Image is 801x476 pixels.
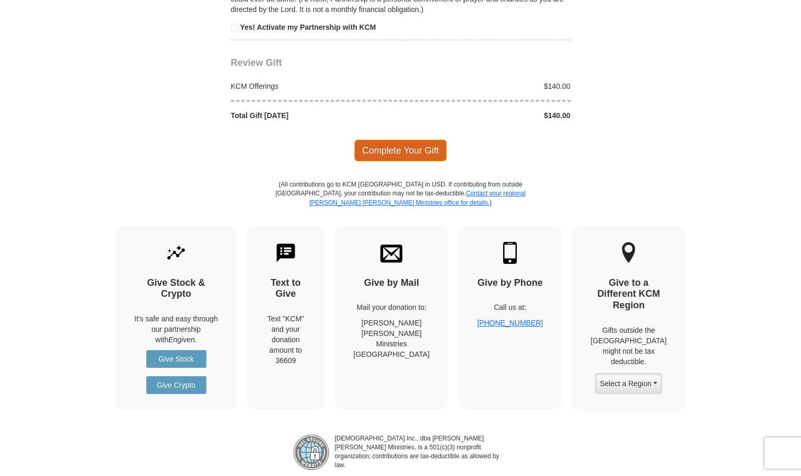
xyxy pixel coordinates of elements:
p: Gifts outside the [GEOGRAPHIC_DATA] might not be tax deductible. [590,325,667,367]
span: Complete Your Gift [354,140,447,161]
i: Engiven. [168,335,196,344]
p: [DEMOGRAPHIC_DATA] Inc., dba [PERSON_NAME] [PERSON_NAME] Ministries, is a 501(c)(3) nonprofit org... [330,434,508,471]
a: Give Stock [146,350,206,368]
p: [PERSON_NAME] [PERSON_NAME] Ministries [GEOGRAPHIC_DATA] [354,318,430,359]
a: Give Crypto [146,376,206,394]
img: other-region [621,242,636,264]
a: [PHONE_NUMBER] [477,319,543,327]
div: Text "KCM" and your donation amount to 36609 [265,314,306,366]
img: mobile.svg [499,242,521,264]
h4: Give Stock & Crypto [134,277,218,300]
h4: Give to a Different KCM Region [590,277,667,311]
h4: Text to Give [265,277,306,300]
img: give-by-stock.svg [165,242,187,264]
p: Call us at: [477,302,543,312]
h4: Give by Phone [477,277,543,289]
p: It's safe and easy through our partnership with [134,314,218,345]
button: Select a Region [595,373,662,394]
img: refund-policy [293,434,330,471]
div: $140.00 [401,81,576,91]
p: (All contributions go to KCM [GEOGRAPHIC_DATA] in USD. If contributing from outside [GEOGRAPHIC_D... [275,180,526,226]
img: envelope.svg [380,242,402,264]
h4: Give by Mail [354,277,430,289]
img: text-to-give.svg [275,242,297,264]
span: Review Gift [231,57,282,68]
div: $140.00 [401,110,576,121]
p: Mail your donation to: [354,302,430,312]
div: KCM Offerings [225,81,401,91]
div: Total Gift [DATE] [225,110,401,121]
a: Contact your regional [PERSON_NAME] [PERSON_NAME] Ministries office for details. [309,190,526,206]
strong: Yes! Activate my Partnership with KCM [240,23,376,31]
